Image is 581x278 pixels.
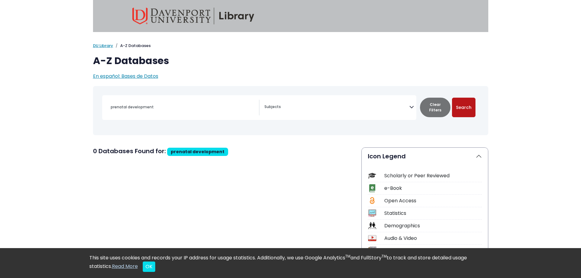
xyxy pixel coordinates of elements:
[382,254,387,259] sup: TM
[107,103,259,111] input: Search database by title or keyword
[264,105,409,110] textarea: Search
[93,147,166,155] span: 0 Databases Found for:
[362,148,488,165] button: Icon Legend
[384,210,482,217] div: Statistics
[93,55,488,67] h1: A-Z Databases
[143,262,155,272] button: Close
[368,247,376,255] img: Icon Newspapers
[93,43,488,49] nav: breadcrumb
[384,235,482,242] div: Audio & Video
[368,234,376,242] img: Icon Audio & Video
[89,254,492,272] div: This site uses cookies and records your IP address for usage statistics. Additionally, we use Goo...
[345,254,350,259] sup: TM
[171,149,224,155] span: prenatal development
[368,209,376,217] img: Icon Statistics
[112,263,138,270] a: Read More
[368,222,376,230] img: Icon Demographics
[384,197,482,204] div: Open Access
[93,73,158,80] a: En español: Bases de Datos
[384,222,482,229] div: Demographics
[113,43,151,49] li: A-Z Databases
[93,43,113,49] a: DU Library
[368,184,376,192] img: Icon e-Book
[420,98,450,117] button: Clear Filters
[384,247,482,255] div: Newspapers
[368,171,376,180] img: Icon Scholarly or Peer Reviewed
[452,98,475,117] button: Submit for Search Results
[384,172,482,179] div: Scholarly or Peer Reviewed
[132,8,254,24] img: Davenport University Library
[368,197,376,205] img: Icon Open Access
[93,86,488,135] nav: Search filters
[384,185,482,192] div: e-Book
